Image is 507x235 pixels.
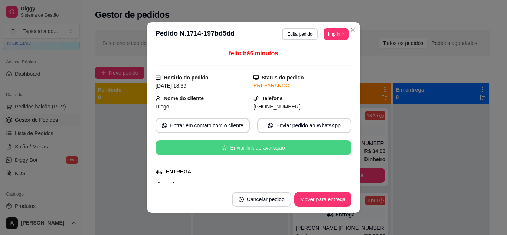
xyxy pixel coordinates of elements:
span: feito há 6 minutos [229,50,278,56]
button: Mover para entrega [294,192,351,207]
span: whats-app [162,123,167,128]
span: desktop [253,75,259,80]
h3: Pedido N. 1714-197bd5dd [156,28,235,40]
span: star [222,145,227,150]
button: whats-appEnviar pedido ao WhatsApp [257,118,351,133]
span: [PHONE_NUMBER] [253,104,300,110]
span: pushpin [156,181,161,187]
div: ENTREGA [166,168,191,176]
span: Diego [156,104,169,110]
strong: Nome do cliente [164,95,204,101]
button: Editarpedido [282,28,317,40]
strong: Endereço [164,182,188,187]
strong: Telefone [262,95,283,101]
button: close-circleCancelar pedido [232,192,291,207]
span: close-circle [239,197,244,202]
span: [DATE] 18:39 [156,83,186,89]
span: calendar [156,75,161,80]
strong: Status do pedido [262,75,304,81]
span: phone [253,96,259,101]
button: Imprimir [324,28,349,40]
span: whats-app [268,123,273,128]
button: Close [347,24,359,36]
div: PREPARANDO [253,82,351,89]
button: starEnviar link de avaliação [156,140,351,155]
span: user [156,96,161,101]
button: whats-appEntrar em contato com o cliente [156,118,250,133]
strong: Horário do pedido [164,75,209,81]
